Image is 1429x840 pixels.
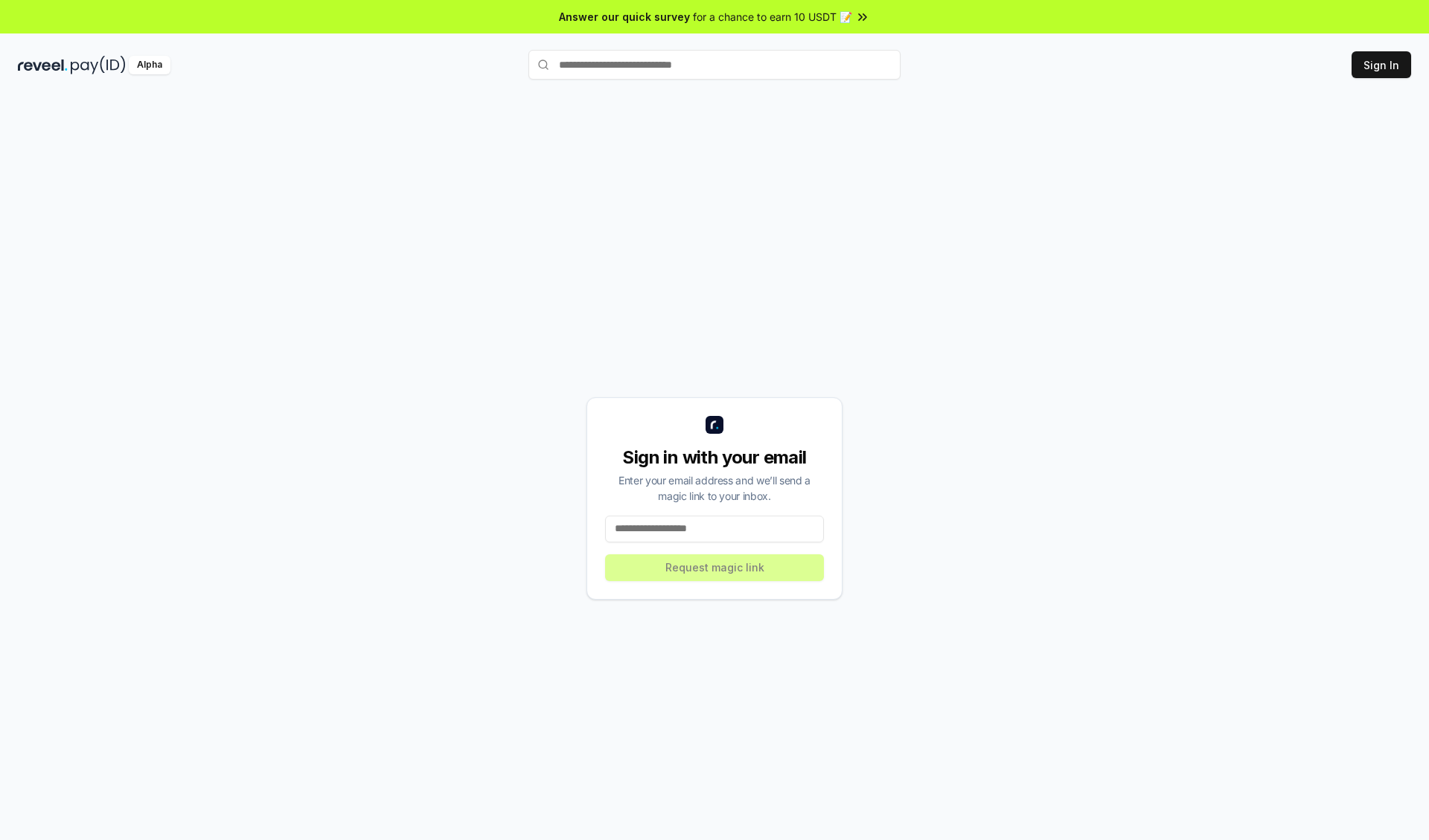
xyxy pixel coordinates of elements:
div: Enter your email address and we’ll send a magic link to your inbox. [605,472,824,504]
img: reveel_dark [18,56,68,74]
button: Sign In [1352,51,1411,78]
div: Alpha [129,56,170,74]
span: Answer our quick survey [559,9,690,25]
span: for a chance to earn 10 USDT 📝 [693,9,852,25]
div: Sign in with your email [605,446,824,469]
img: pay_id [71,56,126,74]
img: logo_small [706,416,723,434]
